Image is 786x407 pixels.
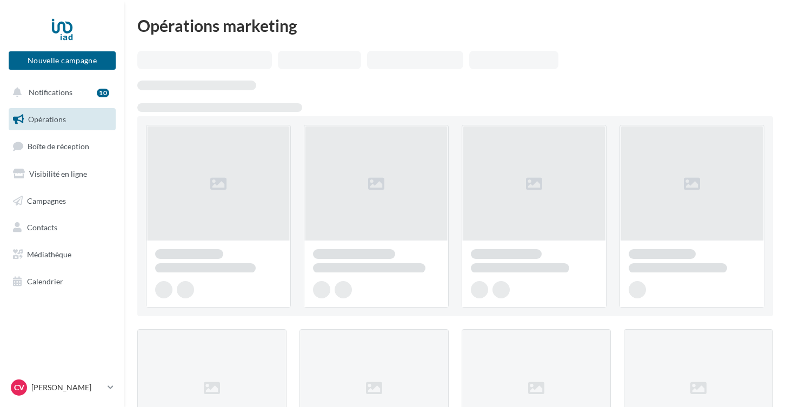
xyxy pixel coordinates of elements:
span: CV [14,382,24,393]
a: Contacts [6,216,118,239]
a: Médiathèque [6,243,118,266]
button: Notifications 10 [6,81,114,104]
div: 10 [97,89,109,97]
span: Calendrier [27,277,63,286]
span: Visibilité en ligne [29,169,87,178]
button: Nouvelle campagne [9,51,116,70]
span: Opérations [28,115,66,124]
span: Médiathèque [27,250,71,259]
a: Opérations [6,108,118,131]
span: Notifications [29,88,72,97]
a: Calendrier [6,270,118,293]
span: Contacts [27,223,57,232]
span: Campagnes [27,196,66,205]
p: [PERSON_NAME] [31,382,103,393]
a: CV [PERSON_NAME] [9,377,116,398]
div: Opérations marketing [137,17,773,34]
span: Boîte de réception [28,142,89,151]
a: Visibilité en ligne [6,163,118,185]
a: Campagnes [6,190,118,212]
a: Boîte de réception [6,135,118,158]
